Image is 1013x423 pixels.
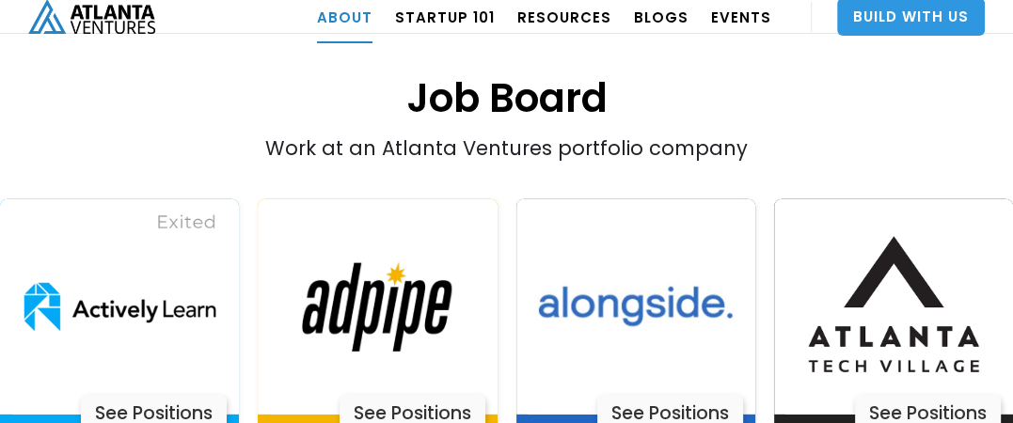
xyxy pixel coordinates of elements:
[785,199,1001,415] img: Actively Learn
[528,199,743,415] img: Actively Learn
[270,199,485,415] img: Actively Learn
[12,199,228,415] img: Actively Learn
